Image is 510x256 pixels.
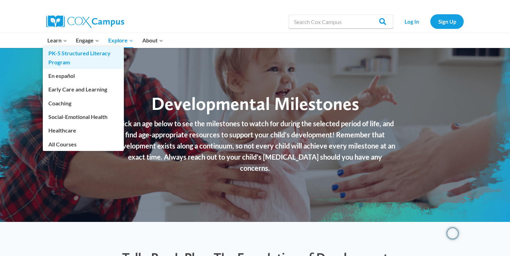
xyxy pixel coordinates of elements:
[289,15,393,29] input: Search Cox Campus
[43,69,124,82] a: En español
[43,137,124,151] a: All Courses
[43,83,124,96] a: Early Care and Learning
[43,33,72,48] button: Child menu of Learn
[114,118,396,174] p: Click an age below to see the milestones to watch for during the selected period of life, and fin...
[138,33,168,48] button: Child menu of About
[397,14,464,29] nav: Secondary Navigation
[43,33,167,48] nav: Primary Navigation
[104,33,138,48] button: Child menu of Explore
[43,124,124,137] a: Healthcare
[430,14,464,29] a: Sign Up
[151,93,359,114] span: Developmental Milestones
[43,96,124,110] a: Coaching
[72,33,104,48] button: Child menu of Engage
[46,15,124,28] img: Cox Campus
[43,47,124,69] a: PK-5 Structured Literacy Program
[43,110,124,123] a: Social-Emotional Health
[397,14,427,29] a: Log In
